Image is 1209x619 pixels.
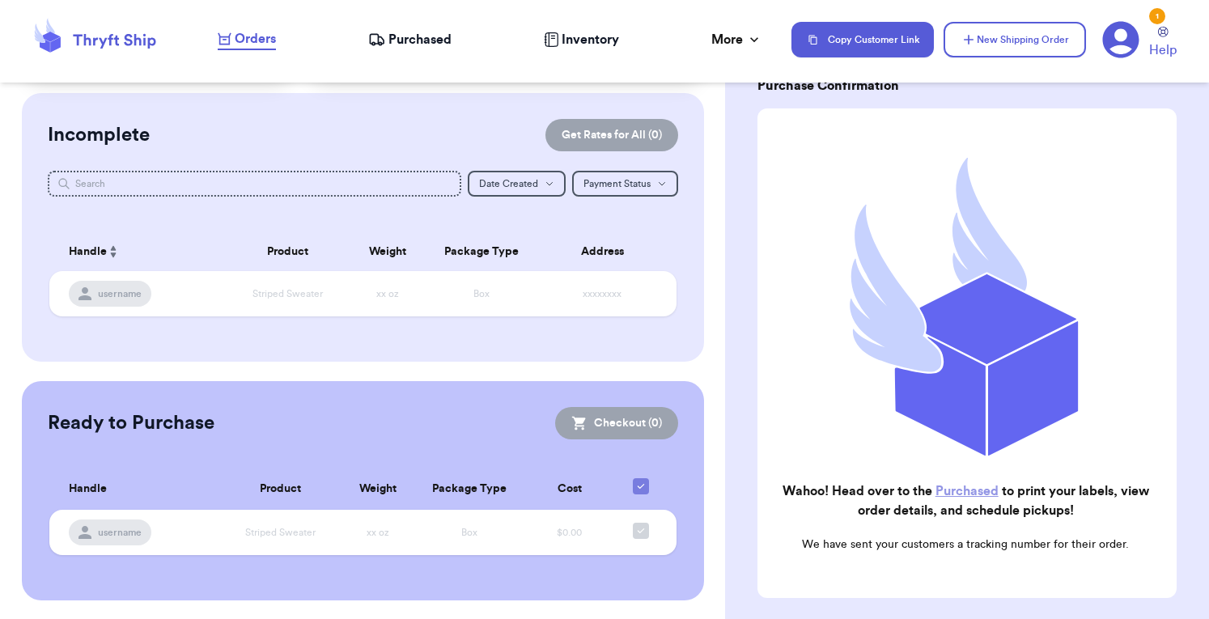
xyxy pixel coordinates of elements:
[461,528,477,537] span: Box
[367,528,389,537] span: xx oz
[479,179,538,189] span: Date Created
[48,410,214,436] h2: Ready to Purchase
[473,289,490,299] span: Box
[572,171,678,197] button: Payment Status
[69,244,107,261] span: Handle
[1149,27,1177,60] a: Help
[218,29,276,50] a: Orders
[524,468,615,510] th: Cost
[98,526,142,539] span: username
[350,232,426,271] th: Weight
[545,119,678,151] button: Get Rates for All (0)
[235,29,276,49] span: Orders
[388,30,452,49] span: Purchased
[376,289,399,299] span: xx oz
[770,536,1160,553] p: We have sent your customers a tracking number for their order.
[48,171,461,197] input: Search
[562,30,619,49] span: Inventory
[98,287,142,300] span: username
[935,485,999,498] a: Purchased
[1102,21,1139,58] a: 1
[468,171,566,197] button: Date Created
[583,289,621,299] span: xxxxxxxx
[414,468,524,510] th: Package Type
[1149,40,1177,60] span: Help
[944,22,1086,57] button: New Shipping Order
[245,528,316,537] span: Striped Sweater
[341,468,414,510] th: Weight
[252,289,323,299] span: Striped Sweater
[225,232,350,271] th: Product
[1149,8,1165,24] div: 1
[544,30,619,49] a: Inventory
[368,30,452,49] a: Purchased
[219,468,341,510] th: Product
[48,122,150,148] h2: Incomplete
[711,30,762,49] div: More
[770,481,1160,520] h2: Wahoo! Head over to the to print your labels, view order details, and schedule pickups!
[555,407,678,439] button: Checkout (0)
[583,179,651,189] span: Payment Status
[426,232,538,271] th: Package Type
[791,22,934,57] button: Copy Customer Link
[69,481,107,498] span: Handle
[757,76,1177,95] h3: Purchase Confirmation
[107,242,120,261] button: Sort ascending
[538,232,676,271] th: Address
[557,528,582,537] span: $0.00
